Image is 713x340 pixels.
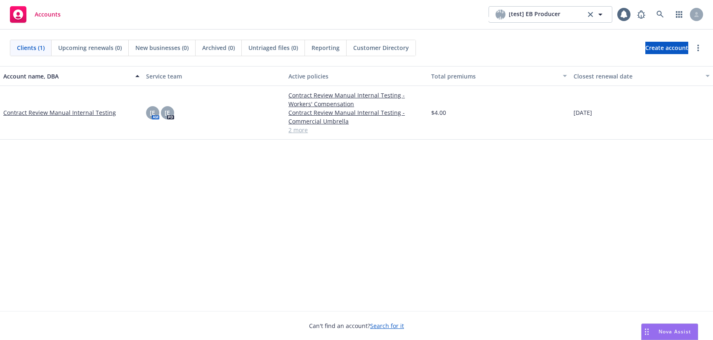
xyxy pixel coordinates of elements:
[652,6,668,23] a: Search
[431,72,558,81] div: Total premiums
[7,3,64,26] a: Accounts
[288,91,425,108] a: Contract Review Manual Internal Testing - Workers' Compensation
[574,108,592,117] span: [DATE]
[645,40,688,56] span: Create account
[143,66,286,86] button: Service team
[202,43,235,52] span: Archived (0)
[3,108,116,117] a: Contract Review Manual Internal Testing
[693,43,703,53] a: more
[641,323,698,340] button: Nova Assist
[370,322,404,330] a: Search for it
[58,43,122,52] span: Upcoming renewals (0)
[509,10,560,19] span: [test] EB Producer
[288,126,425,134] a: 2 more
[285,66,428,86] button: Active policies
[35,11,61,18] span: Accounts
[150,108,155,117] span: [E
[17,43,45,52] span: Clients (1)
[586,10,595,19] a: clear selection
[671,6,687,23] a: Switch app
[431,108,446,117] span: $4.00
[570,66,713,86] button: Closest renewal date
[489,6,612,23] button: [test] EB Producer[test] EB Producerclear selection
[574,72,701,81] div: Closest renewal date
[428,66,571,86] button: Total premiums
[659,328,691,335] span: Nova Assist
[165,108,170,117] span: [E
[633,6,649,23] a: Report a Bug
[288,72,425,81] div: Active policies
[146,72,282,81] div: Service team
[288,108,425,126] a: Contract Review Manual Internal Testing - Commercial Umbrella
[642,324,652,340] div: Drag to move
[248,43,298,52] span: Untriaged files (0)
[309,321,404,330] span: Can't find an account?
[645,42,688,54] a: Create account
[312,43,340,52] span: Reporting
[3,72,130,81] div: Account name, DBA
[353,43,409,52] span: Customer Directory
[488,6,514,23] span: [test] EB Producer
[135,43,189,52] span: New businesses (0)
